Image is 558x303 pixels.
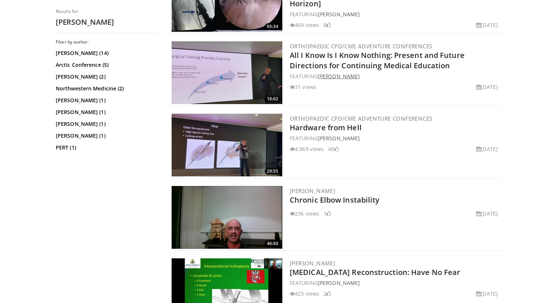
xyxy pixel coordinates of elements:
[56,109,157,116] a: [PERSON_NAME] (1)
[476,290,498,297] li: [DATE]
[56,120,157,128] a: [PERSON_NAME] (1)
[476,145,498,153] li: [DATE]
[324,290,331,297] li: 2
[324,21,331,29] li: 8
[172,186,282,249] img: e8d9b6e3-e218-450e-83c3-5ffbd1f0b9ec.300x170_q85_crop-smart_upscale.jpg
[172,41,282,104] img: cd58eca0-495c-4df5-a29a-83ccf5e8e90e.300x170_q85_crop-smart_upscale.jpg
[172,41,282,104] a: 18:02
[290,72,501,80] div: FEATURING
[318,279,360,286] a: [PERSON_NAME]
[290,123,362,132] a: Hardware from Hell
[56,132,157,140] a: [PERSON_NAME] (1)
[324,210,331,217] li: 1
[56,8,159,14] p: Results for:
[318,135,360,142] a: [PERSON_NAME]
[290,267,460,277] a: [MEDICAL_DATA] Reconstruction: Have No Fear
[290,42,432,50] a: Orthopaedic CPD/CME Adventure Conferences
[290,195,380,205] a: Chronic Elbow Instability
[290,279,501,287] div: FEATURING
[265,240,280,247] span: 46:50
[265,96,280,102] span: 18:02
[476,83,498,91] li: [DATE]
[290,83,316,91] li: 31 views
[172,114,282,176] img: 60775afc-ffda-4ab0-8851-c93795a251ec.300x170_q85_crop-smart_upscale.jpg
[56,73,157,80] a: [PERSON_NAME] (2)
[476,21,498,29] li: [DATE]
[290,187,335,194] a: [PERSON_NAME]
[265,23,280,30] span: 05:34
[290,10,501,18] div: FEATURING
[56,85,157,92] a: Northwestern Medicine (2)
[290,134,501,142] div: FEATURING
[290,145,324,153] li: 4,969 views
[476,210,498,217] li: [DATE]
[290,50,465,70] a: All I Know Is I Know Nothing: Present and Future Directions for Continuing Medical Education
[290,210,319,217] li: 236 views
[290,290,319,297] li: 423 views
[290,259,335,267] a: [PERSON_NAME]
[290,21,319,29] li: 469 views
[265,168,280,175] span: 29:55
[56,61,157,69] a: Arctic Conference (5)
[56,144,157,151] a: PERT (1)
[318,11,360,18] a: [PERSON_NAME]
[290,115,432,122] a: Orthopaedic CPD/CME Adventure Conferences
[318,73,360,80] a: [PERSON_NAME]
[172,114,282,176] a: 29:55
[56,49,157,57] a: [PERSON_NAME] (14)
[328,145,338,153] li: 40
[56,17,159,27] h2: [PERSON_NAME]
[56,97,157,104] a: [PERSON_NAME] (1)
[172,186,282,249] a: 46:50
[56,39,159,45] h3: Filter by author:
